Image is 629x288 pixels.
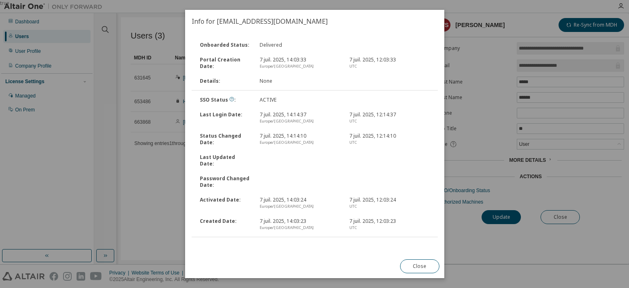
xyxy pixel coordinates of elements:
[195,175,255,188] div: Password Changed Date :
[344,111,434,125] div: 7 juil. 2025, 12:14:37
[260,203,339,210] div: Europe/[GEOGRAPHIC_DATA]
[195,78,255,84] div: Details :
[195,154,255,167] div: Last Updated Date :
[344,57,434,70] div: 7 juil. 2025, 12:03:33
[349,139,429,146] div: UTC
[349,225,429,231] div: UTC
[255,218,344,231] div: 7 juil. 2025, 14:03:23
[195,97,255,103] div: SSO Status :
[255,57,344,70] div: 7 juil. 2025, 14:03:33
[344,197,434,210] div: 7 juil. 2025, 12:03:24
[349,203,429,210] div: UTC
[195,57,255,70] div: Portal Creation Date :
[260,139,339,146] div: Europe/[GEOGRAPHIC_DATA]
[195,42,255,48] div: Onboarded Status :
[195,197,255,210] div: Activated Date :
[255,97,344,103] div: ACTIVE
[185,10,444,33] h2: Info for [EMAIL_ADDRESS][DOMAIN_NAME]
[192,244,230,251] a: Reset Password
[255,78,344,84] div: None
[344,218,434,231] div: 7 juil. 2025, 12:03:23
[255,197,344,210] div: 7 juil. 2025, 14:03:24
[255,42,344,48] div: Delivered
[260,118,339,125] div: Europe/[GEOGRAPHIC_DATA]
[260,63,339,70] div: Europe/[GEOGRAPHIC_DATA]
[255,111,344,125] div: 7 juil. 2025, 14:14:37
[344,133,434,146] div: 7 juil. 2025, 12:14:10
[349,63,429,70] div: UTC
[260,225,339,231] div: Europe/[GEOGRAPHIC_DATA]
[400,259,439,273] button: Close
[255,133,344,146] div: 7 juil. 2025, 14:14:10
[195,111,255,125] div: Last Login Date :
[349,118,429,125] div: UTC
[195,133,255,146] div: Status Changed Date :
[195,218,255,231] div: Created Date :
